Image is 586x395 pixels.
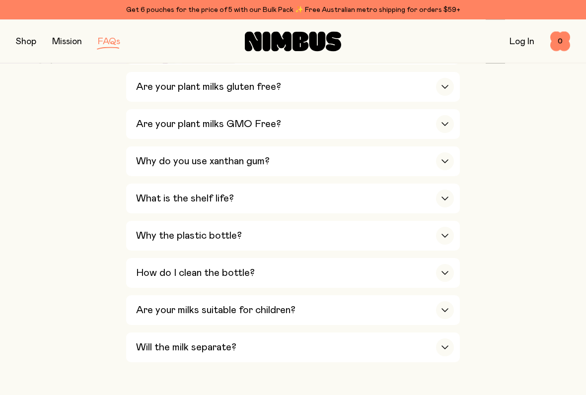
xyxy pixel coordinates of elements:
[16,4,570,16] div: Get 6 pouches for the price of 5 with our Bulk Pack ✨ Free Australian metro shipping for orders $59+
[126,296,460,326] button: Are your milks suitable for children?
[126,259,460,288] button: How do I clean the bottle?
[136,119,281,131] h3: Are your plant milks GMO Free?
[126,221,460,251] button: Why the plastic bottle?
[52,37,82,46] a: Mission
[98,37,120,46] a: FAQs
[550,32,570,52] button: 0
[126,147,460,177] button: Why do you use xanthan gum?
[136,193,234,205] h3: What is the shelf life?
[126,184,460,214] button: What is the shelf life?
[136,267,255,279] h3: How do I clean the bottle?
[126,72,460,102] button: Are your plant milks gluten free?
[126,110,460,139] button: Are your plant milks GMO Free?
[136,305,295,317] h3: Are your milks suitable for children?
[510,37,534,46] a: Log In
[136,230,242,242] h3: Why the plastic bottle?
[136,342,236,354] h3: Will the milk separate?
[136,156,270,168] h3: Why do you use xanthan gum?
[126,333,460,363] button: Will the milk separate?
[136,81,281,93] h3: Are your plant milks gluten free?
